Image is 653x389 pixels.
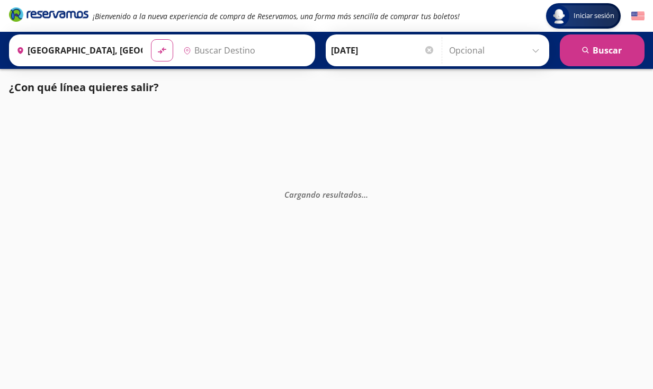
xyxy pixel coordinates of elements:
[560,34,645,66] button: Buscar
[179,37,309,64] input: Buscar Destino
[569,11,619,21] span: Iniciar sesión
[366,189,368,200] span: .
[284,189,368,200] em: Cargando resultados
[331,37,435,64] input: Elegir Fecha
[9,79,159,95] p: ¿Con qué línea quieres salir?
[12,37,142,64] input: Buscar Origen
[449,37,544,64] input: Opcional
[362,189,364,200] span: .
[364,189,366,200] span: .
[631,10,645,23] button: English
[9,6,88,25] a: Brand Logo
[9,6,88,22] i: Brand Logo
[93,11,460,21] em: ¡Bienvenido a la nueva experiencia de compra de Reservamos, una forma más sencilla de comprar tus...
